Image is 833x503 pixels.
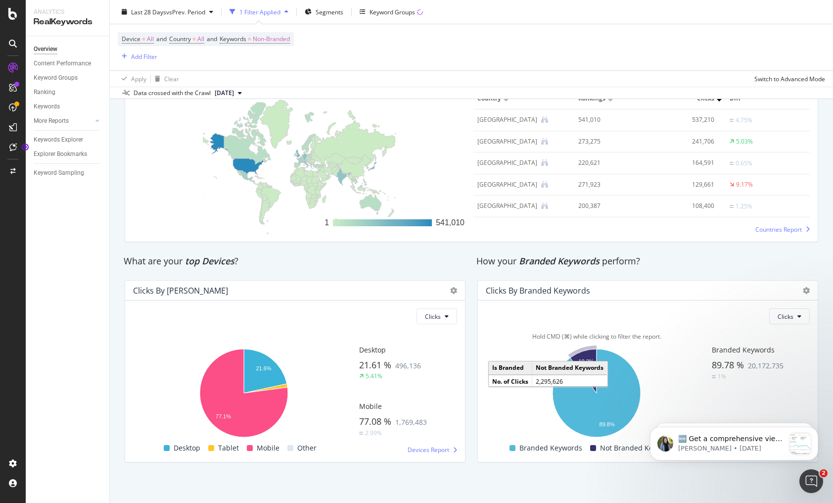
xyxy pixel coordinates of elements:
[600,421,615,427] text: 89.8%
[34,87,55,98] div: Ranking
[646,201,714,210] div: 108,400
[730,119,734,122] img: Equal
[646,158,714,167] div: 164,591
[477,158,537,167] div: India
[635,407,833,476] iframe: Intercom notifications message
[34,168,84,178] div: Keyword Sampling
[356,4,427,20] button: Keyword Groups
[248,35,251,43] span: =
[253,32,290,46] span: Non-Branded
[133,344,355,442] svg: A chart.
[34,44,102,54] a: Overview
[736,202,752,211] div: 1.25%
[34,101,60,112] div: Keywords
[21,143,30,151] div: Tooltip anchor
[34,58,91,69] div: Content Performance
[736,137,753,146] div: 5.03%
[425,312,441,321] span: Clicks
[34,73,102,83] a: Keyword Groups
[166,7,205,16] span: vs Prev. Period
[736,159,752,168] div: 0.65%
[486,286,590,296] div: Clicks By Branded Keywords
[118,4,217,20] button: Last 28 DaysvsPrev. Period
[395,361,421,370] span: 496,136
[122,35,140,43] span: Device
[436,217,464,229] div: 541,010
[359,359,391,371] span: 21.61 %
[257,442,279,454] span: Mobile
[365,429,382,437] div: 2.99%
[34,149,102,159] a: Explorer Bookmarks
[578,358,594,364] text: 10.2%
[34,44,57,54] div: Overview
[131,7,166,16] span: Last 28 Days
[712,359,744,371] span: 89.78 %
[197,32,204,46] span: All
[712,345,775,354] span: Branded Keywords
[218,442,239,454] span: Tablet
[820,469,828,477] span: 2
[226,4,292,20] button: 1 Filter Applied
[486,344,708,442] svg: A chart.
[646,115,714,124] div: 537,210
[34,135,83,145] div: Keywords Explorer
[134,89,211,98] div: Data crossed with the Crawl
[395,417,427,427] span: 1,769,483
[131,74,146,83] div: Apply
[239,7,280,16] div: 1 Filter Applied
[156,35,167,43] span: and
[799,469,823,493] iframe: Intercom live chat
[131,52,157,60] div: Add Filter
[34,58,102,69] a: Content Performance
[34,116,69,126] div: More Reports
[301,4,347,20] button: Segments
[519,442,582,454] span: Branded Keywords
[324,217,329,229] div: 1
[142,35,145,43] span: =
[34,135,102,145] a: Keywords Explorer
[359,415,391,427] span: 77.08 %
[578,180,632,189] div: 271,923
[736,180,753,189] div: 9.17%
[476,255,819,268] div: How your perform?
[730,162,734,165] img: Equal
[34,168,102,178] a: Keyword Sampling
[778,312,793,321] span: Clicks
[578,137,632,146] div: 273,275
[220,35,246,43] span: Keywords
[755,225,810,234] a: Countries Report
[477,201,537,210] div: France
[256,365,271,371] text: 21.6%
[712,375,716,378] img: Equal
[416,308,457,324] button: Clicks
[118,71,146,87] button: Apply
[646,180,714,189] div: 129,661
[578,158,632,167] div: 220,621
[750,71,825,87] button: Switch to Advanced Mode
[164,74,179,83] div: Clear
[370,7,415,16] div: Keyword Groups
[124,255,466,268] div: What are your ?
[769,308,810,324] button: Clicks
[192,35,196,43] span: =
[754,74,825,83] div: Switch to Advanced Mode
[477,180,537,189] div: United Kingdom
[34,87,102,98] a: Ranking
[755,225,802,234] span: Countries Report
[215,89,234,98] span: 2025 Sep. 6th
[147,32,154,46] span: All
[34,8,101,16] div: Analytics
[408,446,457,454] a: Devices Report
[646,137,714,146] div: 241,706
[730,205,734,208] img: Equal
[519,255,600,267] span: Branded Keywords
[578,115,632,124] div: 541,010
[151,71,179,87] button: Clear
[207,35,217,43] span: and
[477,115,537,124] div: United States of America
